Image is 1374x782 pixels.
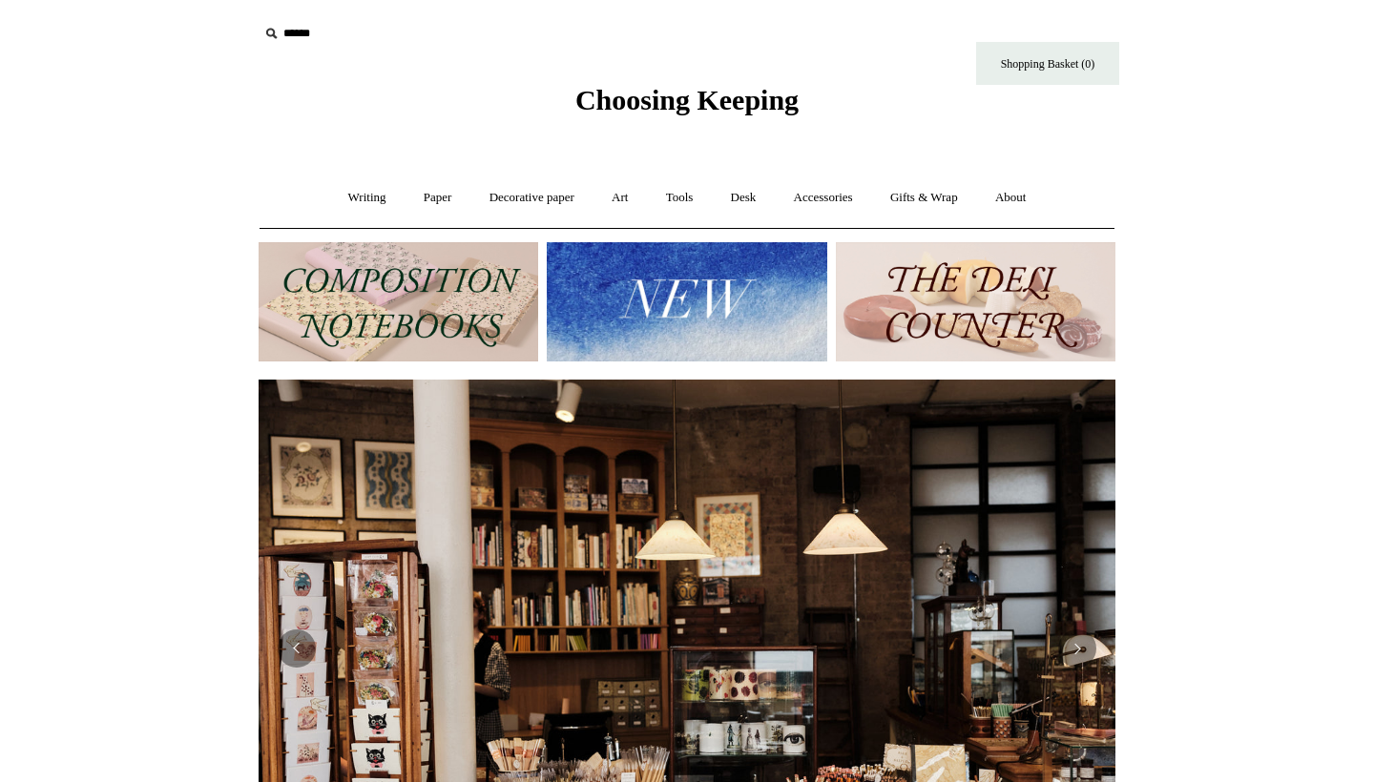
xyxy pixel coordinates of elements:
[547,242,826,361] img: New.jpg__PID:f73bdf93-380a-4a35-bcfe-7823039498e1
[777,173,870,223] a: Accessories
[472,173,592,223] a: Decorative paper
[976,42,1119,85] a: Shopping Basket (0)
[873,173,975,223] a: Gifts & Wrap
[594,173,645,223] a: Art
[978,173,1044,223] a: About
[259,242,538,361] img: 202302 Composition ledgers.jpg__PID:69722ee6-fa44-49dd-a067-31375e5d54ec
[331,173,404,223] a: Writing
[714,173,774,223] a: Desk
[1058,629,1096,668] button: Next
[406,173,469,223] a: Paper
[649,173,711,223] a: Tools
[575,99,799,113] a: Choosing Keeping
[575,84,799,115] span: Choosing Keeping
[278,629,316,668] button: Previous
[836,242,1115,361] img: The Deli Counter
